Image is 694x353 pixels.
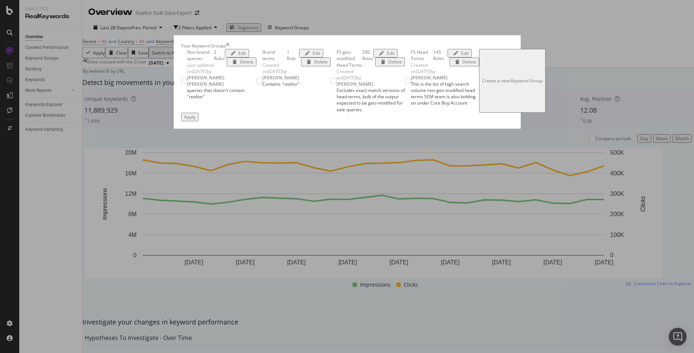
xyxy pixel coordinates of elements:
div: Excludes exact match versions of head terms, bulk of the output expected to be geo-modified for s... [337,87,405,113]
b: [PERSON_NAME] [411,75,448,81]
div: Apply [184,114,196,120]
button: Delete [449,57,479,66]
b: [PERSON_NAME] [337,81,373,87]
div: times [226,43,229,49]
button: Edit [448,49,472,57]
div: modal [174,35,521,129]
div: Delete [240,59,253,65]
span: Created on [DATE] by [337,68,373,87]
button: Create a new Keyword Group [479,49,546,112]
span: Created on [DATE] by [262,62,299,81]
button: Apply [181,113,199,121]
div: 2 Rules [214,49,225,62]
div: Contains "realtor" [262,81,331,87]
div: FS geo-modified Head Terms [337,49,362,68]
span: Created on [DATE] by [411,62,448,81]
button: Delete [375,57,405,66]
b: [PERSON_NAME] [262,75,299,81]
div: Delete [462,59,476,65]
div: Delete [388,59,402,65]
div: Delete [314,59,328,65]
div: Edit [461,50,469,56]
div: Non-brand queries [187,49,214,62]
div: Edit [387,50,395,56]
button: Edit [299,49,323,57]
button: Edit [373,49,397,57]
div: Open Intercom Messenger [669,328,687,346]
div: Your Keyword Groups [181,43,226,49]
div: This is the list of high search volume non-geo modified head terms SEM team is also bidding on un... [411,81,479,106]
div: FS Head Terms [411,49,433,62]
b: [PERSON_NAME].[PERSON_NAME] [187,75,225,87]
div: Create a new Keyword Group [482,77,543,84]
div: Edit [238,50,246,56]
button: Delete [227,57,256,66]
div: Edit [312,50,320,56]
button: Edit [225,49,249,57]
div: Brand terms [262,49,287,62]
div: queries that doesn't contain "realtor" [187,87,256,100]
span: Last updated on [DATE] by [187,62,225,87]
div: 145 Rules [433,49,447,62]
button: Delete [301,57,331,66]
div: 290 Rules [362,49,373,68]
div: 1 Rule [287,49,299,62]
